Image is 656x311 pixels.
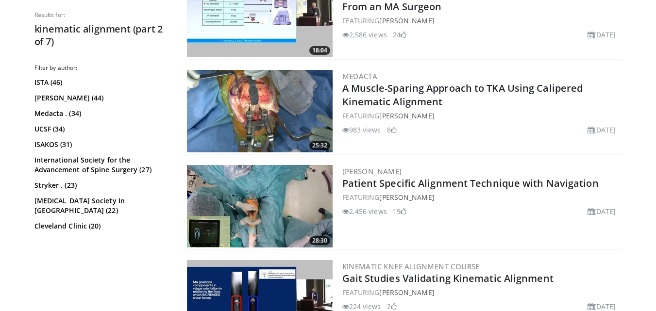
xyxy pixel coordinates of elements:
[342,30,387,40] li: 2,586 views
[187,70,333,152] a: 25:32
[393,206,406,216] li: 19
[34,124,168,134] a: UCSF (34)
[342,166,402,176] a: [PERSON_NAME]
[342,287,620,297] div: FEATURING
[309,141,330,150] span: 25:32
[379,16,434,25] a: [PERSON_NAME]
[309,46,330,55] span: 18:04
[342,272,554,285] a: Gait Studies Validating Kinematic Alignment
[34,109,168,118] a: Medacta . (34)
[34,140,168,149] a: ISAKOS (31)
[342,125,381,135] li: 983 views
[34,78,168,87] a: ISTA (46)
[379,111,434,120] a: [PERSON_NAME]
[342,206,387,216] li: 2,456 views
[379,288,434,297] a: [PERSON_NAME]
[342,71,378,81] a: Medacta
[342,82,583,108] a: A Muscle-Sparing Approach to TKA Using Calipered Kinematic Alignment
[342,262,480,271] a: Kinematic Knee Alignment Course
[342,111,620,121] div: FEATURING
[187,165,333,247] img: f09dfca2-494d-4bde-a881-2fa5ccaecca6.300x170_q85_crop-smart_upscale.jpg
[588,30,616,40] li: [DATE]
[387,125,397,135] li: 8
[393,30,406,40] li: 24
[588,206,616,216] li: [DATE]
[309,236,330,245] span: 28:30
[34,221,168,231] a: Cleveland Clinic (20)
[588,125,616,135] li: [DATE]
[34,11,170,19] p: Results for:
[342,177,599,190] a: Patient Specific Alignment Technique with Navigation
[34,180,168,190] a: Stryker . (23)
[34,155,168,175] a: International Society for the Advancement of Spine Surgery (27)
[342,192,620,202] div: FEATURING
[379,193,434,202] a: [PERSON_NAME]
[34,64,170,72] h3: Filter by author:
[34,23,170,48] h2: kinematic alignment (part 2 of 7)
[187,165,333,247] a: 28:30
[342,16,620,26] div: FEATURING
[187,70,333,152] img: 79992334-3ae6-45ec-80f5-af688f8136ae.300x170_q85_crop-smart_upscale.jpg
[34,196,168,215] a: [MEDICAL_DATA] Society In [GEOGRAPHIC_DATA] (22)
[34,93,168,103] a: [PERSON_NAME] (44)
